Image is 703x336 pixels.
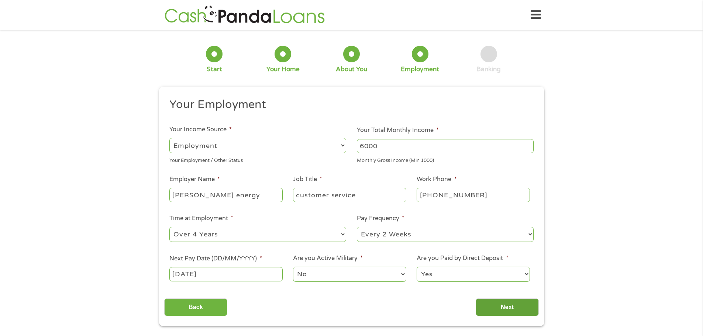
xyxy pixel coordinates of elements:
[169,215,233,222] label: Time at Employment
[293,188,406,202] input: Cashier
[417,188,530,202] input: (231) 754-4010
[336,65,367,73] div: About You
[169,155,346,164] div: Your Employment / Other Status
[401,65,439,73] div: Employment
[357,155,534,164] div: Monthly Gross Income (Min 1000)
[207,65,222,73] div: Start
[417,176,456,183] label: Work Phone
[476,298,539,316] input: Next
[169,188,282,202] input: Walmart
[169,267,282,281] input: Use the arrow keys to pick a date
[169,126,232,134] label: Your Income Source
[266,65,300,73] div: Your Home
[169,255,262,263] label: Next Pay Date (DD/MM/YYYY)
[293,176,322,183] label: Job Title
[169,97,528,112] h2: Your Employment
[476,65,501,73] div: Banking
[169,176,220,183] label: Employer Name
[357,215,404,222] label: Pay Frequency
[417,254,508,262] label: Are you Paid by Direct Deposit
[357,139,534,153] input: 1800
[162,4,327,25] img: GetLoanNow Logo
[164,298,227,316] input: Back
[357,127,439,134] label: Your Total Monthly Income
[293,254,363,262] label: Are you Active Military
